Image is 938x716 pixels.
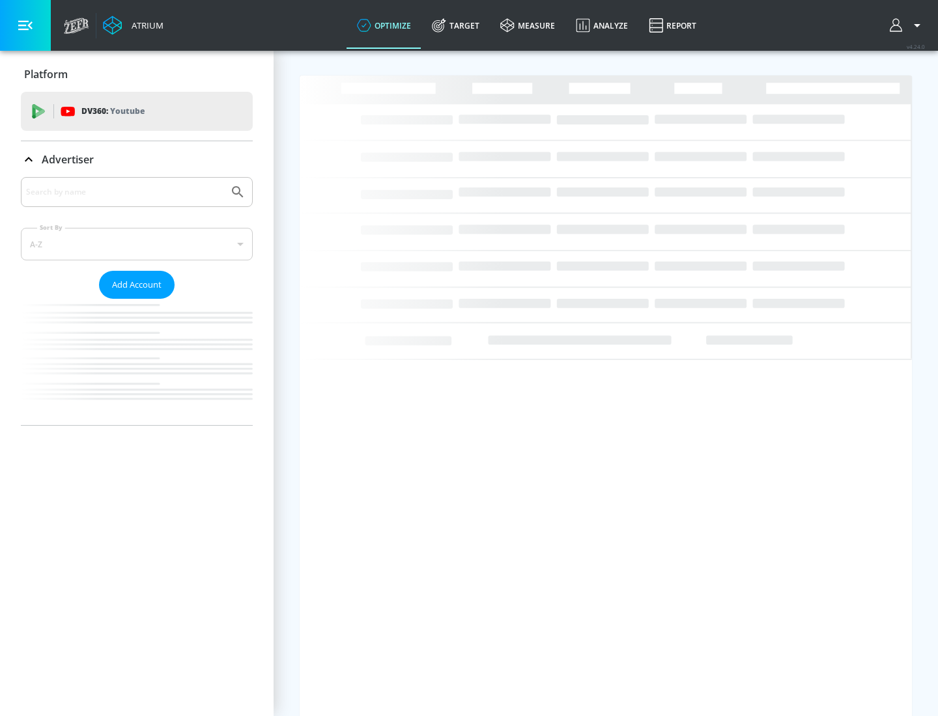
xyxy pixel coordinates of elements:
[21,299,253,425] nav: list of Advertiser
[24,67,68,81] p: Platform
[21,56,253,92] div: Platform
[21,141,253,178] div: Advertiser
[21,228,253,260] div: A-Z
[26,184,223,200] input: Search by name
[565,2,638,49] a: Analyze
[21,92,253,131] div: DV360: Youtube
[37,223,65,232] label: Sort By
[99,271,175,299] button: Add Account
[21,177,253,425] div: Advertiser
[638,2,707,49] a: Report
[42,152,94,167] p: Advertiser
[490,2,565,49] a: measure
[126,20,163,31] div: Atrium
[421,2,490,49] a: Target
[81,104,145,118] p: DV360:
[112,277,162,292] span: Add Account
[103,16,163,35] a: Atrium
[110,104,145,118] p: Youtube
[907,43,925,50] span: v 4.24.0
[347,2,421,49] a: optimize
